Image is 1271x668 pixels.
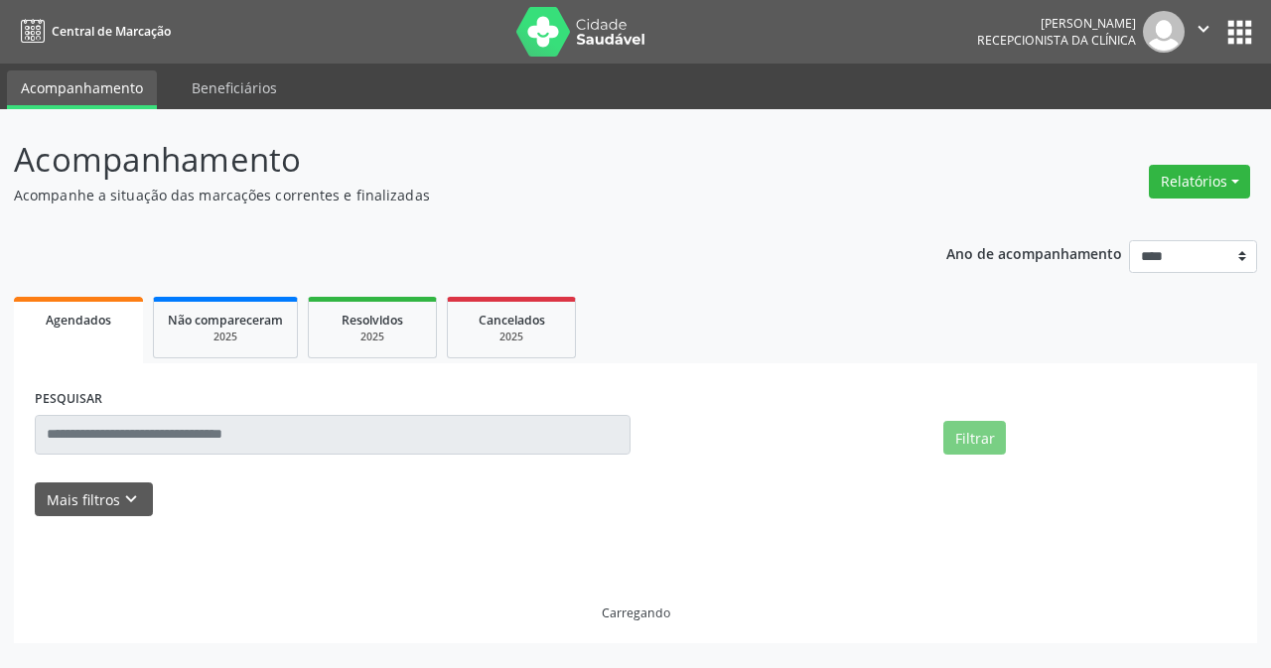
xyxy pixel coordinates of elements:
[35,482,153,517] button: Mais filtroskeyboard_arrow_down
[168,312,283,329] span: Não compareceram
[35,384,102,415] label: PESQUISAR
[946,240,1122,265] p: Ano de acompanhamento
[14,135,884,185] p: Acompanhamento
[1185,11,1222,53] button: 
[178,70,291,105] a: Beneficiários
[14,15,171,48] a: Central de Marcação
[52,23,171,40] span: Central de Marcação
[977,32,1136,49] span: Recepcionista da clínica
[977,15,1136,32] div: [PERSON_NAME]
[602,604,670,621] div: Carregando
[323,330,422,344] div: 2025
[342,312,403,329] span: Resolvidos
[120,488,142,510] i: keyboard_arrow_down
[1222,15,1257,50] button: apps
[1149,165,1250,199] button: Relatórios
[7,70,157,109] a: Acompanhamento
[943,421,1006,455] button: Filtrar
[462,330,561,344] div: 2025
[479,312,545,329] span: Cancelados
[1193,18,1214,40] i: 
[1143,11,1185,53] img: img
[46,312,111,329] span: Agendados
[14,185,884,205] p: Acompanhe a situação das marcações correntes e finalizadas
[168,330,283,344] div: 2025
